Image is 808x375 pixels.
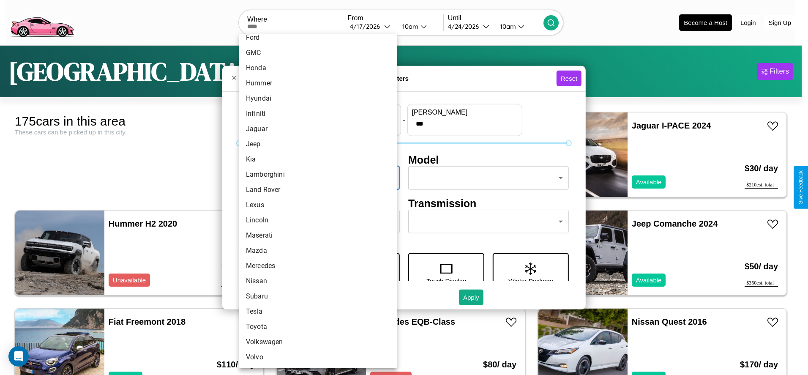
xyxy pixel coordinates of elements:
[239,289,397,304] li: Subaru
[798,170,804,205] div: Give Feedback
[239,213,397,228] li: Lincoln
[239,106,397,121] li: Infiniti
[239,319,397,334] li: Toyota
[239,197,397,213] li: Lexus
[239,45,397,60] li: GMC
[239,228,397,243] li: Maserati
[239,274,397,289] li: Nissan
[239,121,397,137] li: Jaguar
[239,137,397,152] li: Jeep
[239,60,397,76] li: Honda
[239,258,397,274] li: Mercedes
[239,167,397,182] li: Lamborghini
[239,30,397,45] li: Ford
[239,334,397,350] li: Volkswagen
[239,350,397,365] li: Volvo
[239,304,397,319] li: Tesla
[239,243,397,258] li: Mazda
[8,346,29,367] div: Open Intercom Messenger
[239,152,397,167] li: Kia
[239,182,397,197] li: Land Rover
[239,91,397,106] li: Hyundai
[239,76,397,91] li: Hummer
